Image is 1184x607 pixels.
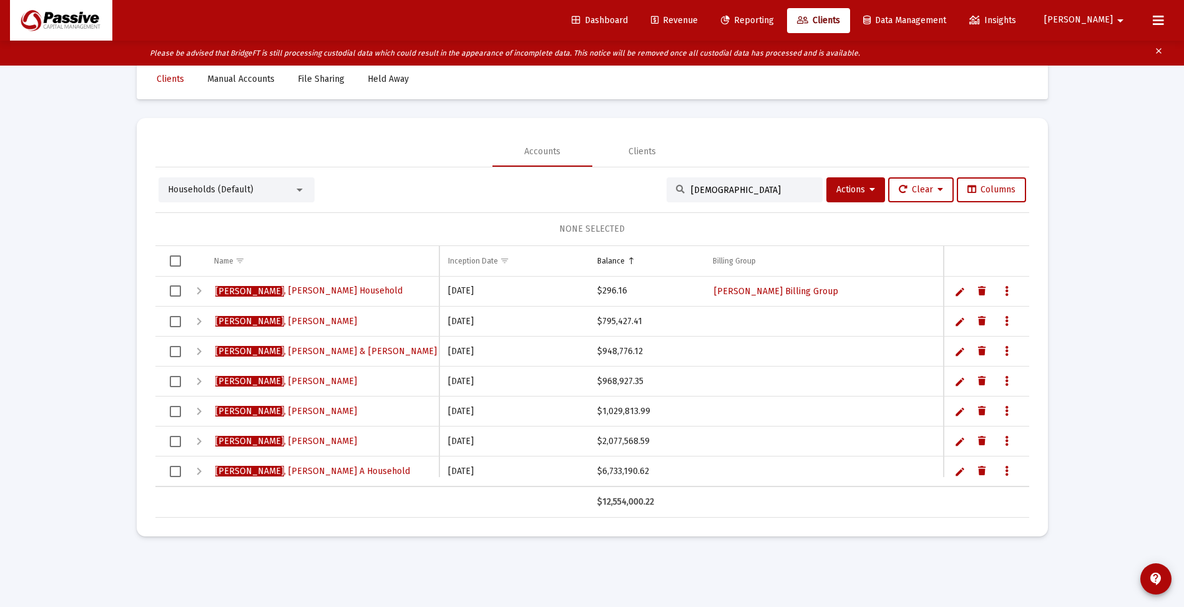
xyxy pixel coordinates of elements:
[651,15,698,26] span: Revenue
[439,456,589,486] td: [DATE]
[368,74,409,84] span: Held Away
[863,15,946,26] span: Data Management
[214,342,438,361] a: [PERSON_NAME], [PERSON_NAME] & [PERSON_NAME]
[170,406,181,417] div: Select row
[215,466,284,476] span: [PERSON_NAME]
[170,255,181,267] div: Select all
[215,466,410,476] span: , [PERSON_NAME] A Household
[197,67,285,92] a: Manual Accounts
[187,427,205,456] td: Expand
[214,462,411,481] a: [PERSON_NAME], [PERSON_NAME] A Household
[439,367,589,397] td: [DATE]
[288,67,355,92] a: File Sharing
[597,315,695,328] div: $795,427.41
[562,8,638,33] a: Dashboard
[155,246,1029,518] div: Data grid
[215,406,284,417] span: [PERSON_NAME]
[954,466,966,477] a: Edit
[713,256,756,266] div: Billing Group
[215,436,284,447] span: [PERSON_NAME]
[597,345,695,358] div: $948,776.12
[187,277,205,307] td: Expand
[826,177,885,202] button: Actions
[187,367,205,397] td: Expand
[448,256,498,266] div: Inception Date
[597,435,695,448] div: $2,077,568.59
[298,74,345,84] span: File Sharing
[215,406,357,417] span: , [PERSON_NAME]
[787,8,850,33] a: Clients
[957,177,1026,202] button: Columns
[711,8,784,33] a: Reporting
[439,397,589,427] td: [DATE]
[1154,44,1163,62] mat-icon: clear
[215,436,357,447] span: , [PERSON_NAME]
[713,282,839,300] a: [PERSON_NAME] Billing Group
[888,177,954,202] button: Clear
[157,74,184,84] span: Clients
[629,146,656,158] div: Clients
[797,15,840,26] span: Clients
[572,15,628,26] span: Dashboard
[215,316,357,327] span: , [PERSON_NAME]
[187,397,205,427] td: Expand
[170,436,181,447] div: Select row
[954,316,966,327] a: Edit
[165,223,1019,235] div: NONE SELECTED
[597,375,695,388] div: $968,927.35
[147,67,194,92] a: Clients
[704,246,949,276] td: Column Billing Group
[187,307,205,337] td: Expand
[439,427,589,456] td: [DATE]
[235,256,245,265] span: Show filter options for column 'Name'
[967,184,1015,195] span: Columns
[641,8,708,33] a: Revenue
[439,307,589,337] td: [DATE]
[524,146,560,158] div: Accounts
[187,337,205,367] td: Expand
[19,8,103,33] img: Dashboard
[215,316,284,327] span: [PERSON_NAME]
[215,286,284,297] span: [PERSON_NAME]
[954,436,966,447] a: Edit
[500,256,509,265] span: Show filter options for column 'Inception Date'
[215,376,284,387] span: [PERSON_NAME]
[597,256,625,266] div: Balance
[836,184,875,195] span: Actions
[691,185,813,195] input: Search
[170,376,181,387] div: Select row
[214,372,358,391] a: [PERSON_NAME], [PERSON_NAME]
[969,15,1016,26] span: Insights
[714,286,838,297] span: [PERSON_NAME] Billing Group
[597,496,695,508] div: $12,554,000.22
[214,256,233,266] div: Name
[954,406,966,417] a: Edit
[1113,8,1128,33] mat-icon: arrow_drop_down
[150,49,860,57] i: Please be advised that BridgeFT is still processing custodial data which could result in the appe...
[214,282,404,300] a: [PERSON_NAME], [PERSON_NAME] Household
[214,432,358,451] a: [PERSON_NAME], [PERSON_NAME]
[439,337,589,367] td: [DATE]
[215,285,403,296] span: , [PERSON_NAME] Household
[597,465,695,478] div: $6,733,190.62
[954,376,966,387] a: Edit
[215,346,284,357] span: [PERSON_NAME]
[721,15,774,26] span: Reporting
[215,346,437,357] span: , [PERSON_NAME] & [PERSON_NAME]
[597,405,695,418] div: $1,029,813.99
[215,376,357,387] span: , [PERSON_NAME]
[1148,571,1163,586] mat-icon: contact_support
[589,246,704,276] td: Column Balance
[597,285,695,297] div: $296.16
[187,456,205,486] td: Expand
[954,286,966,297] a: Edit
[1044,15,1113,26] span: [PERSON_NAME]
[954,346,966,357] a: Edit
[439,277,589,307] td: [DATE]
[959,8,1026,33] a: Insights
[439,246,589,276] td: Column Inception Date
[207,74,275,84] span: Manual Accounts
[170,285,181,297] div: Select row
[1029,7,1143,32] button: [PERSON_NAME]
[214,312,358,331] a: [PERSON_NAME], [PERSON_NAME]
